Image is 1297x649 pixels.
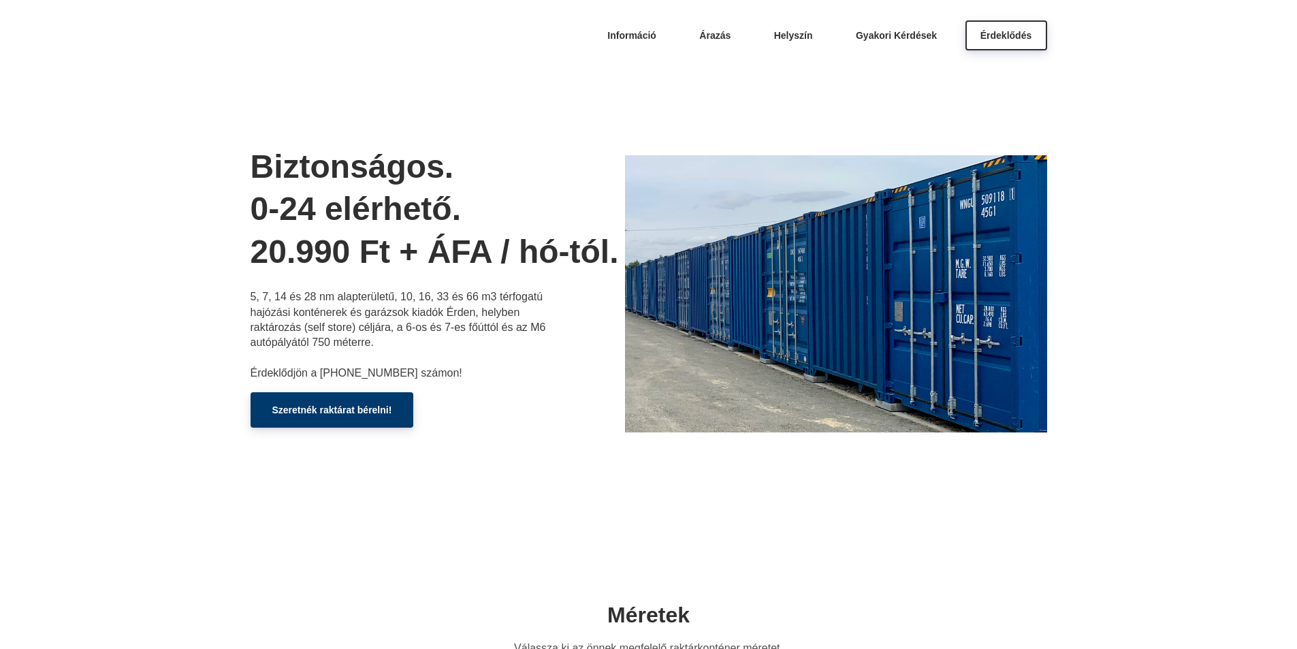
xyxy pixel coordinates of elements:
[472,601,826,630] h2: Méretek
[251,289,550,381] p: 5, 7, 14 és 28 nm alapterületű, 10, 16, 33 és 66 m3 térfogatú hajózási konténerek és garázsok kia...
[856,30,937,41] span: Gyakori Kérdések
[607,30,656,41] span: Információ
[625,155,1047,432] img: bozsisor.webp
[251,392,414,428] a: Szeretnék raktárat bérelni!
[774,30,813,41] span: Helyszín
[699,30,731,41] span: Árazás
[592,20,671,50] a: Információ
[841,20,952,50] a: Gyakori Kérdések
[965,20,1047,50] a: Érdeklődés
[759,20,828,50] a: Helyszín
[684,20,746,50] a: Árazás
[272,405,392,415] span: Szeretnék raktárat bérelni!
[980,30,1031,41] span: Érdeklődés
[251,146,625,273] h1: Biztonságos. 0-24 elérhető. 20.990 Ft + ÁFA / hó-tól.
